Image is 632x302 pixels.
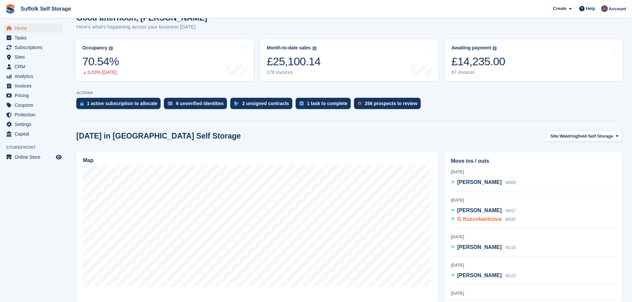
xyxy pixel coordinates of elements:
[307,101,347,106] div: 1 task to complete
[451,207,516,215] a: [PERSON_NAME] W017
[550,133,560,140] span: Site:
[296,98,354,112] a: 1 task to complete
[76,98,164,112] a: 1 active subscription to allocate
[76,132,241,141] h2: [DATE] in [GEOGRAPHIC_DATA] Self Storage
[506,180,516,185] span: W006
[267,55,320,68] div: £25,100.14
[457,179,502,185] span: [PERSON_NAME]
[451,169,616,175] div: [DATE]
[3,152,63,162] a: menu
[451,178,516,187] a: [PERSON_NAME] W006
[457,208,502,213] span: [PERSON_NAME]
[76,91,622,95] p: ACTIONS
[445,39,623,81] a: Awaiting payment £14,235.00 87 invoices
[55,153,63,161] a: Preview store
[15,33,54,42] span: Tasks
[15,81,54,91] span: Invoices
[3,110,63,119] a: menu
[365,101,417,106] div: 256 prospects to review
[452,70,505,75] div: 87 invoices
[5,4,15,14] img: stora-icon-8386f47178a22dfd0bd8f6a31ec36ba5ce8667c1dd55bd0f319d3a0aa187defe.svg
[451,197,616,203] div: [DATE]
[3,43,63,52] a: menu
[109,46,113,50] img: icon-info-grey-7440780725fd019a000dd9b08b2336e03edf1995a4989e88bcd33f0948082b44.svg
[87,101,157,106] div: 1 active subscription to allocate
[3,62,63,71] a: menu
[230,98,296,112] a: 2 unsigned contracts
[493,46,497,50] img: icon-info-grey-7440780725fd019a000dd9b08b2336e03edf1995a4989e88bcd33f0948082b44.svg
[451,234,616,240] div: [DATE]
[553,5,566,12] span: Create
[300,101,304,105] img: task-75834270c22a3079a89374b754ae025e5fb1db73e45f91037f5363f120a921f8.svg
[586,5,595,12] span: Help
[3,81,63,91] a: menu
[451,157,616,165] h2: Move ins / outs
[260,39,438,81] a: Month-to-date sales £25,100.14 178 invoices
[82,45,107,51] div: Occupancy
[168,101,173,105] img: verify_identity-adf6edd0f0f0b5bbfe63781bf79b02c33cf7c696d77639b501bdc392416b5a36.svg
[457,272,502,278] span: [PERSON_NAME]
[313,46,316,50] img: icon-info-grey-7440780725fd019a000dd9b08b2336e03edf1995a4989e88bcd33f0948082b44.svg
[76,23,207,31] p: Here's what's happening across your business [DATE]
[451,272,516,280] a: [PERSON_NAME] W122
[451,243,516,252] a: [PERSON_NAME] W115
[15,120,54,129] span: Settings
[457,244,502,250] span: [PERSON_NAME]
[452,45,491,51] div: Awaiting payment
[267,70,320,75] div: 178 invoices
[358,101,361,105] img: prospect-51fa495bee0391a8d652442698ab0144808aea92771e9ea1ae160a38d050c398.svg
[15,62,54,71] span: CRM
[176,101,224,106] div: 6 unverified identities
[15,24,54,33] span: Home
[457,216,501,222] span: G Kozuskanicova
[15,91,54,100] span: Pricing
[82,55,119,68] div: 70.54%
[15,52,54,62] span: Sites
[80,101,84,106] img: active_subscription_to_allocate_icon-d502201f5373d7db506a760aba3b589e785aa758c864c3986d89f69b8ff3...
[3,33,63,42] a: menu
[83,157,94,163] h2: Map
[506,245,516,250] span: W115
[267,45,311,51] div: Month-to-date sales
[15,43,54,52] span: Subscriptions
[609,6,626,12] span: Account
[3,120,63,129] a: menu
[451,262,616,268] div: [DATE]
[3,100,63,110] a: menu
[234,101,239,105] img: contract_signature_icon-13c848040528278c33f63329250d36e43548de30e8caae1d1a13099fd9432cc5.svg
[560,133,613,140] span: Waldringfield Self Storage
[18,3,74,14] a: Suffolk Self Storage
[451,290,616,296] div: [DATE]
[354,98,424,112] a: 256 prospects to review
[82,70,119,75] div: 0.03% [DATE]
[506,209,516,213] span: W017
[452,55,505,68] div: £14,235.00
[15,110,54,119] span: Protection
[601,5,608,12] img: Emma
[15,72,54,81] span: Analytics
[242,101,289,106] div: 2 unsigned contracts
[76,39,253,81] a: Occupancy 70.54% 0.03% [DATE]
[3,24,63,33] a: menu
[3,129,63,139] a: menu
[15,100,54,110] span: Coupons
[547,131,622,142] button: Site: Waldringfield Self Storage
[3,91,63,100] a: menu
[164,98,230,112] a: 6 unverified identities
[3,52,63,62] a: menu
[506,273,516,278] span: W122
[505,217,516,222] span: W035
[3,72,63,81] a: menu
[6,144,66,151] span: Storefront
[15,129,54,139] span: Capital
[15,152,54,162] span: Online Store
[451,215,516,224] a: G Kozuskanicova W035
